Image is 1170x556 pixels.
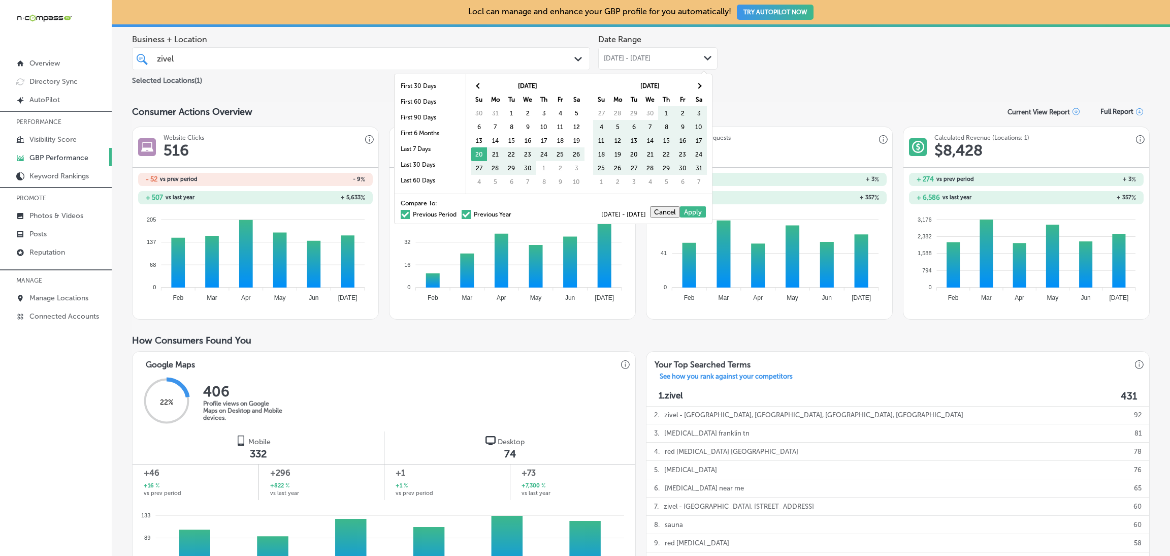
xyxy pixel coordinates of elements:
[16,13,72,23] img: 660ab0bf-5cc7-4cb8-ba1c-48b5ae0f18e60NCTV_CLogo_TV_Black_-500x88.png
[929,284,932,290] tspan: 0
[487,161,503,175] td: 28
[654,406,659,424] p: 2 .
[404,262,410,268] tspan: 16
[934,134,1029,141] h3: Calculated Revenue (Locations: 1)
[918,233,932,239] tspan: 2,382
[568,92,584,106] th: Sa
[658,120,674,134] td: 8
[552,92,568,106] th: Fr
[1134,479,1142,497] p: 65
[1015,294,1024,301] tspan: Apr
[593,106,609,120] td: 27
[519,120,536,134] td: 9
[665,443,798,460] p: red [MEDICAL_DATA] [GEOGRAPHIC_DATA]
[737,5,814,20] button: TRY AUTOPILOT NOW
[29,135,77,144] p: Visibility Score
[769,194,879,201] h2: + 357
[948,294,959,301] tspan: Feb
[166,195,194,200] span: vs last year
[270,467,373,479] span: +296
[396,482,408,490] h2: +1
[652,373,801,383] a: See how you rank against your competitors
[498,438,525,446] span: Desktop
[642,92,658,106] th: We
[153,284,156,290] tspan: 0
[934,141,983,160] h1: $ 8,428
[404,239,410,245] tspan: 32
[29,248,65,257] p: Reputation
[536,175,552,189] td: 8
[626,92,642,106] th: Tu
[642,147,658,161] td: 21
[609,134,626,147] td: 12
[160,398,174,407] span: 22 %
[132,72,202,85] p: Selected Locations ( 1 )
[395,94,466,110] li: First 60 Days
[203,400,284,421] p: Profile views on Google Maps on Desktop and Mobile devices.
[626,134,642,147] td: 13
[593,175,609,189] td: 1
[396,467,498,479] span: +1
[522,467,624,479] span: +73
[568,161,584,175] td: 3
[29,294,88,302] p: Manage Locations
[164,141,189,160] h1: 516
[536,92,552,106] th: Th
[1134,534,1142,552] p: 58
[471,147,487,161] td: 20
[270,482,289,490] h2: +822
[684,294,695,301] tspan: Feb
[132,106,252,117] span: Consumer Actions Overview
[593,134,609,147] td: 11
[654,516,660,534] p: 8 .
[462,294,473,301] tspan: Mar
[29,59,60,68] p: Overview
[503,92,519,106] th: Tu
[164,134,204,141] h3: Website Clicks
[132,335,251,346] span: How Consumers Found You
[568,106,584,120] td: 5
[487,175,503,189] td: 5
[361,176,365,183] span: %
[769,176,879,183] h2: + 3
[552,147,568,161] td: 25
[361,194,365,201] span: %
[536,120,552,134] td: 10
[144,535,150,541] tspan: 89
[138,352,203,373] h3: Google Maps
[642,120,658,134] td: 7
[661,250,667,256] tspan: 41
[536,147,552,161] td: 24
[1047,294,1059,301] tspan: May
[160,176,198,182] span: vs prev period
[565,294,575,301] tspan: Jun
[595,294,614,301] tspan: [DATE]
[626,120,642,134] td: 6
[593,120,609,134] td: 4
[147,216,156,222] tspan: 205
[552,161,568,175] td: 2
[29,96,60,104] p: AutoPilot
[658,175,674,189] td: 5
[471,161,487,175] td: 27
[519,134,536,147] td: 16
[981,294,992,301] tspan: Mar
[519,106,536,120] td: 2
[248,438,271,446] span: Mobile
[401,211,457,218] label: Previous Period
[428,294,438,301] tspan: Feb
[395,78,466,94] li: First 30 Days
[29,211,83,220] p: Photos & Videos
[646,352,759,373] h3: Your Top Searched Terms
[471,134,487,147] td: 13
[1134,443,1142,460] p: 78
[132,35,590,44] span: Business + Location
[395,189,466,204] li: Last 90 Days
[487,79,568,92] th: [DATE]
[691,120,707,134] td: 10
[536,161,552,175] td: 1
[530,294,542,301] tspan: May
[1110,294,1129,301] tspan: [DATE]
[395,110,466,126] li: First 90 Days
[519,161,536,175] td: 30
